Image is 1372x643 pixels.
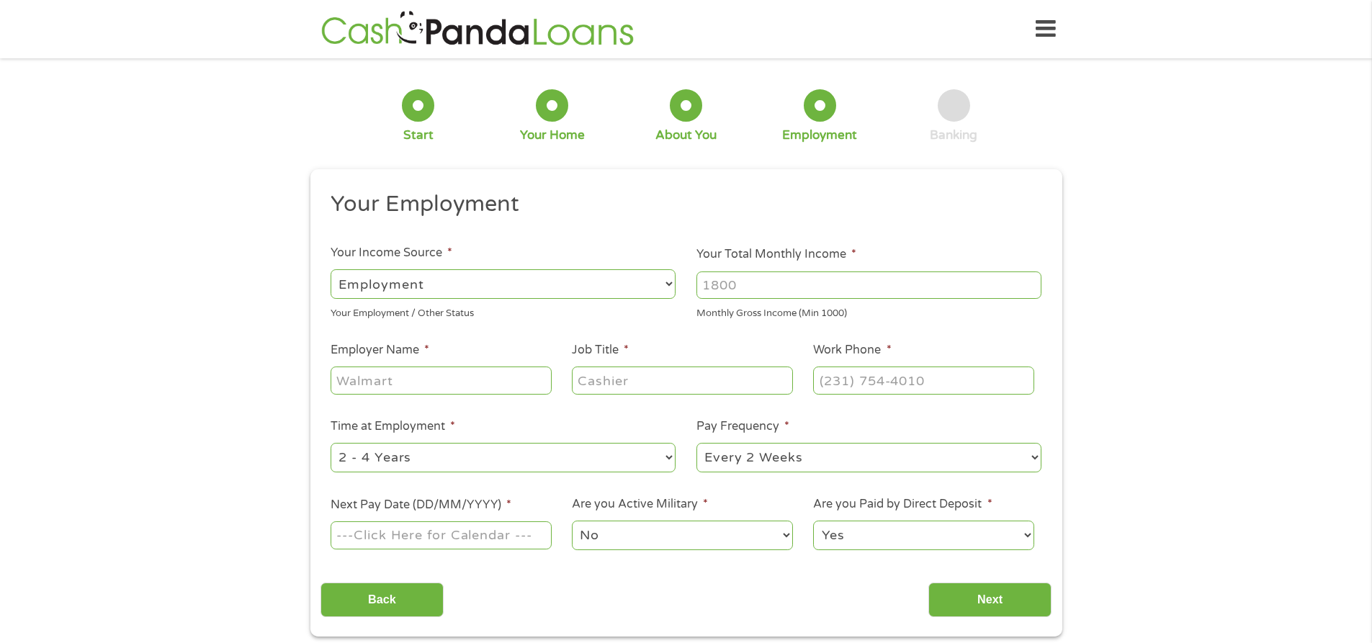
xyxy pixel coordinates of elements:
div: About You [655,127,717,143]
label: Your Income Source [331,246,452,261]
label: Next Pay Date (DD/MM/YYYY) [331,498,511,513]
div: Start [403,127,434,143]
div: Your Employment / Other Status [331,302,676,321]
input: ---Click Here for Calendar --- [331,521,551,549]
input: Walmart [331,367,551,394]
label: Your Total Monthly Income [696,247,856,262]
label: Employer Name [331,343,429,358]
label: Pay Frequency [696,419,789,434]
div: Your Home [520,127,585,143]
label: Time at Employment [331,419,455,434]
label: Are you Active Military [572,497,708,512]
div: Monthly Gross Income (Min 1000) [696,302,1041,321]
div: Banking [930,127,977,143]
input: Back [320,583,444,618]
input: Next [928,583,1052,618]
input: Cashier [572,367,792,394]
input: (231) 754-4010 [813,367,1034,394]
label: Job Title [572,343,629,358]
div: Employment [782,127,857,143]
label: Work Phone [813,343,891,358]
img: GetLoanNow Logo [317,9,638,50]
input: 1800 [696,271,1041,299]
label: Are you Paid by Direct Deposit [813,497,992,512]
h2: Your Employment [331,190,1031,219]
